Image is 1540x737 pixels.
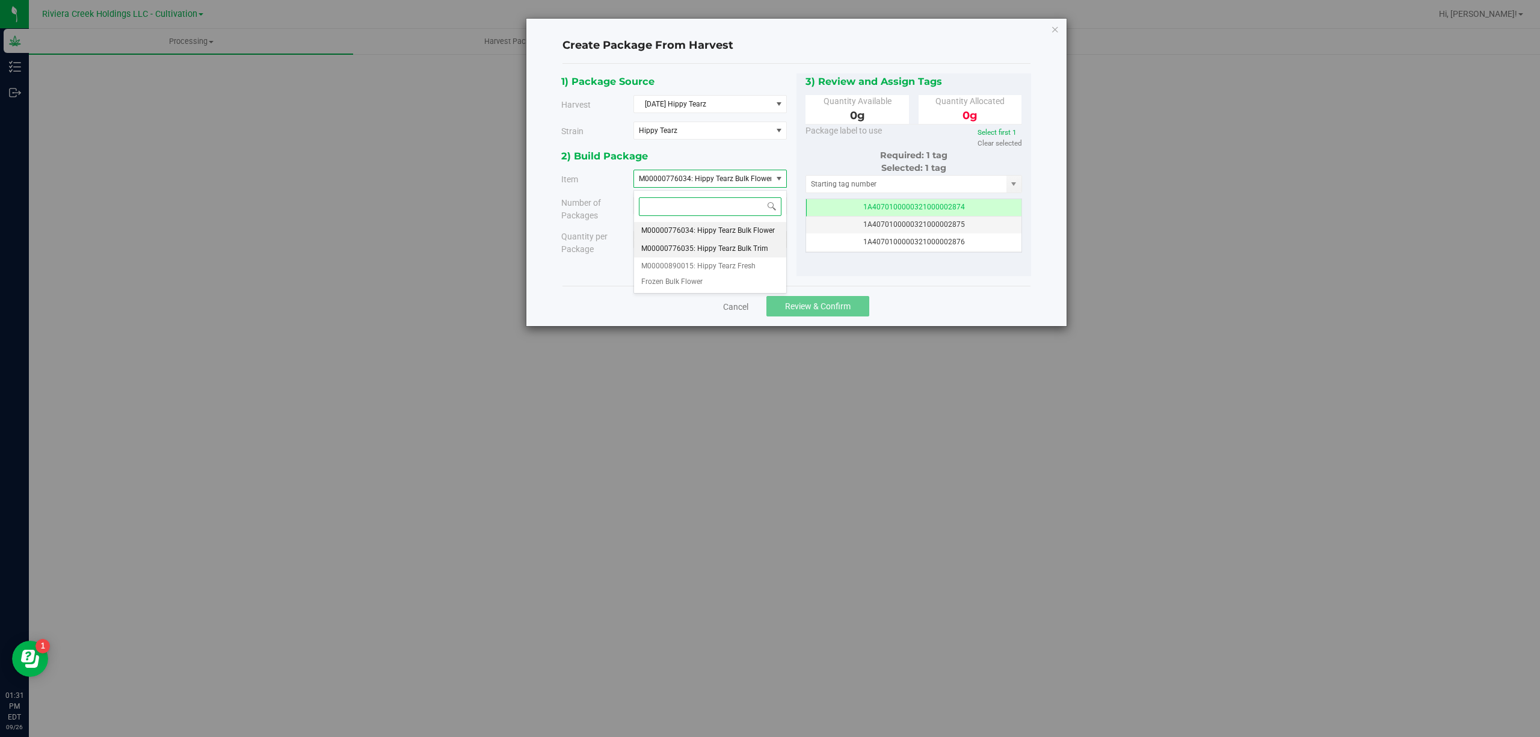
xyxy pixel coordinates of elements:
[850,109,865,122] span: 0
[1006,176,1021,193] span: select
[935,96,1005,106] span: Quantity Allocated
[35,639,50,653] iframe: Resource center unread badge
[771,170,786,187] span: select
[561,126,584,136] span: Strain
[806,176,1007,193] input: Starting tag number
[641,223,775,239] span: M00000776034: Hippy Tearz Bulk Flower
[561,100,591,109] span: Harvest
[978,128,1017,137] a: Select first 1
[561,75,654,87] span: 1) Package Source
[805,126,882,135] span: Package label to use
[824,96,892,106] span: Quantity Available
[863,220,965,229] span: 1A4070100000321000002875
[562,38,1030,54] h4: Create Package From Harvest
[561,150,648,162] span: 2) Build Package
[766,296,869,316] button: Review & Confirm
[857,109,865,122] span: g
[12,641,48,677] iframe: Resource center
[863,203,965,211] span: 1A4070100000321000002874
[880,150,947,161] span: Required: 1 tag
[978,139,1022,147] a: Clear selected
[723,301,748,313] a: Cancel
[561,232,608,254] span: Quantity per Package
[639,174,772,183] span: M00000776034: Hippy Tearz Bulk Flower
[962,109,978,122] span: 0
[881,162,946,173] span: Selected: 1 tag
[785,301,851,311] span: Review & Confirm
[771,122,786,139] span: select
[970,109,978,122] span: g
[561,198,601,220] span: Number of Packages
[634,96,771,113] span: [DATE] Hippy Tearz
[863,238,965,246] span: 1A4070100000321000002876
[805,75,942,87] span: 3) Review and Assign Tags
[639,126,762,135] span: Hippy Tearz
[771,96,786,113] span: select
[641,241,768,257] span: M00000776035: Hippy Tearz Bulk Trim
[561,175,578,185] span: Item
[641,259,779,289] span: M00000890015: Hippy Tearz Fresh Frozen Bulk Flower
